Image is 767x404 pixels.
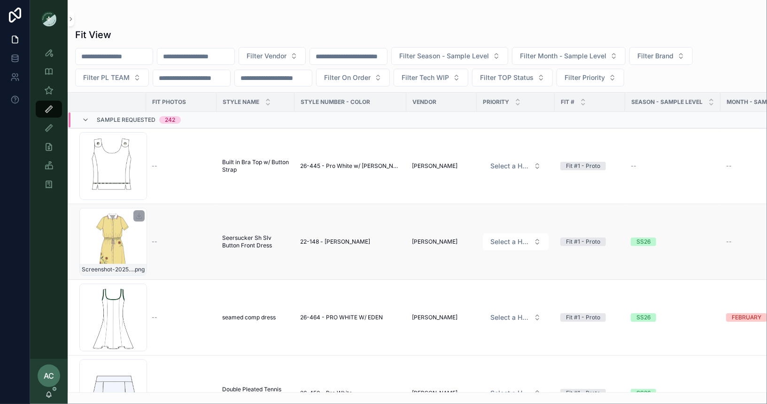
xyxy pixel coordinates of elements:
div: SS26 [636,389,651,397]
a: SS26 [631,313,715,322]
a: 22-148 - [PERSON_NAME] [300,238,401,246]
a: Fit #1 - Proto [560,238,620,246]
button: Select Button [629,47,693,65]
span: Select a HP FIT LEVEL [490,161,530,171]
span: -- [726,238,732,246]
img: App logo [41,11,56,26]
span: Fit Photos [152,98,186,106]
span: Filter Tech WIP [402,73,449,82]
span: Select a HP FIT LEVEL [490,388,530,398]
a: -- [152,314,211,321]
span: Filter Month - Sample Level [520,51,606,61]
span: -- [726,162,732,170]
span: Select a HP FIT LEVEL [490,313,530,322]
span: [PERSON_NAME] [412,162,457,170]
span: Filter Priority [565,73,605,82]
a: 26-450 - Pro White [300,389,401,397]
button: Select Button [512,47,626,65]
a: [PERSON_NAME] [412,389,471,397]
a: SS26 [631,238,715,246]
a: Seersucker Sh Slv Button Front Dress [222,234,289,249]
button: Select Button [239,47,306,65]
div: FEBRUARY [732,313,761,322]
span: 22-148 - [PERSON_NAME] [300,238,370,246]
a: Select Button [482,157,549,175]
span: Screenshot-2025-09-01-at-11.58.39-AM [82,266,133,273]
span: Season - Sample Level [631,98,703,106]
a: seamed comp dress [222,314,289,321]
a: Fit #1 - Proto [560,162,620,170]
span: seamed comp dress [222,314,276,321]
span: Vendor [412,98,436,106]
span: -- [152,389,157,397]
span: 26-450 - Pro White [300,389,352,397]
span: [PERSON_NAME] [412,238,457,246]
a: Built in Bra Top w/ Button Strap [222,158,289,174]
div: scrollable content [30,38,68,205]
span: AC [44,370,54,381]
button: Select Button [472,69,553,87]
span: Fit # [561,98,574,106]
a: SS26 [631,389,715,397]
a: -- [152,389,211,397]
span: Sample Requested [97,116,155,124]
a: Select Button [482,233,549,251]
a: Fit #1 - Proto [560,313,620,322]
a: [PERSON_NAME] [412,314,471,321]
a: Select Button [482,384,549,402]
span: -- [152,162,157,170]
a: Fit #1 - Proto [560,389,620,397]
button: Select Button [483,309,549,326]
div: Fit #1 - Proto [566,313,600,322]
button: Select Button [394,69,468,87]
span: Filter Season - Sample Level [399,51,489,61]
span: Filter On Order [324,73,371,82]
a: -- [152,238,211,246]
div: Fit #1 - Proto [566,162,600,170]
span: -- [726,389,732,397]
div: Fit #1 - Proto [566,389,600,397]
a: [PERSON_NAME] [412,238,471,246]
h1: Fit View [75,28,111,41]
span: Filter Brand [637,51,674,61]
a: 26-464 - PRO WHITE W/ EDEN [300,314,401,321]
span: -- [152,314,157,321]
span: Filter Vendor [247,51,287,61]
button: Select Button [483,158,549,174]
span: [PERSON_NAME] [412,314,457,321]
button: Select Button [557,69,624,87]
span: PRIORITY [483,98,509,106]
a: Double Pleated Tennis Skirt [222,386,289,401]
button: Select Button [75,69,149,87]
span: Filter PL TEAM [83,73,130,82]
span: Filter TOP Status [480,73,534,82]
button: Select Button [483,385,549,402]
div: SS26 [636,313,651,322]
span: -- [631,162,636,170]
a: Select Button [482,309,549,326]
div: Fit #1 - Proto [566,238,600,246]
span: [PERSON_NAME] [412,389,457,397]
a: 26-445 - Pro White w/ [PERSON_NAME] [300,162,401,170]
span: -- [152,238,157,246]
span: 26-464 - PRO WHITE W/ EDEN [300,314,383,321]
div: SS26 [636,238,651,246]
div: 242 [165,116,175,124]
a: [PERSON_NAME] [412,162,471,170]
a: -- [631,162,715,170]
span: Select a HP FIT LEVEL [490,237,530,246]
button: Select Button [316,69,390,87]
button: Select Button [391,47,508,65]
span: .png [133,266,145,273]
a: -- [152,162,211,170]
span: Style Number - Color [301,98,370,106]
button: Select Button [483,233,549,250]
span: STYLE NAME [223,98,259,106]
a: Screenshot-2025-09-01-at-11.58.39-AM.png [79,208,140,276]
